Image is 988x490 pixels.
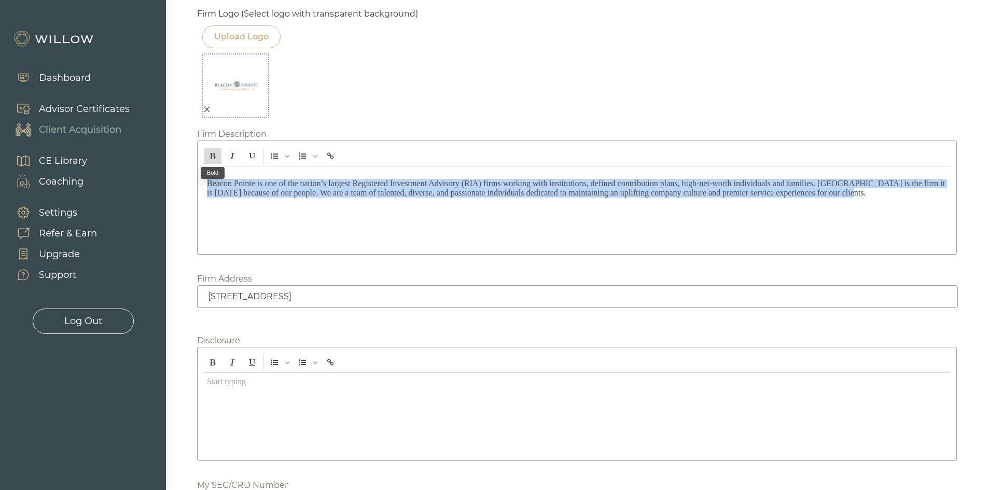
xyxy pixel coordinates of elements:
[203,354,222,371] span: Bold
[203,106,211,113] span: close
[64,314,102,328] div: Log Out
[5,150,87,171] a: CE Library
[207,179,945,197] span: Beacon Pointe is one of the nation’s largest Registered Investment Advisory (RIA) firms working w...
[197,128,267,141] div: Firm Description
[39,227,97,241] div: Refer & Earn
[39,268,76,282] div: Support
[39,154,87,168] div: CE Library
[5,99,130,119] a: Advisor Certificates
[39,102,130,116] div: Advisor Certificates
[211,60,262,111] img: +afbdPAAAABklEQVQDAJzl+SwZexEuAAAAAElFTkSuQmCC
[5,244,97,264] a: Upgrade
[5,171,87,192] a: Coaching
[293,147,320,165] span: Insert Ordered List
[39,71,91,85] div: Dashboard
[214,31,269,43] div: Upload Logo
[5,223,97,244] a: Refer & Earn
[197,334,240,347] div: Disclosure
[39,247,80,261] div: Upgrade
[39,206,77,220] div: Settings
[243,147,261,165] span: Underline
[201,167,225,179] div: Bold
[197,8,957,20] div: Firm Logo (Select logo with transparent background)
[223,354,242,371] span: Italic
[203,147,222,165] span: Bold
[197,273,252,285] div: Firm Address
[321,147,340,165] span: Insert link
[293,354,320,371] span: Insert Ordered List
[39,123,121,137] div: Client Acquisition
[265,147,292,165] span: Insert Unordered List
[39,175,84,189] div: Coaching
[13,31,96,47] img: Willow
[321,354,340,371] span: Insert link
[5,67,91,88] a: Dashboard
[223,147,242,165] span: Italic
[5,119,130,140] a: Client Acquisition
[243,354,261,371] span: Underline
[265,354,292,371] span: Insert Unordered List
[5,202,97,223] a: Settings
